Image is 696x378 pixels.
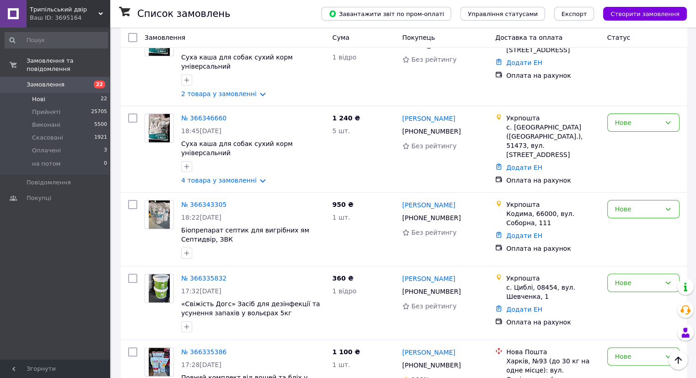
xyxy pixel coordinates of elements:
span: 360 ₴ [332,275,353,282]
span: [PHONE_NUMBER] [402,362,461,369]
span: Створити замовлення [610,11,680,17]
button: Завантажити звіт по пром-оплаті [321,7,451,21]
a: [PERSON_NAME] [402,274,455,283]
span: Замовлення [145,34,185,41]
a: Фото товару [145,200,174,229]
span: 25705 [91,108,107,116]
span: 1 шт. [332,214,350,221]
a: № 366343305 [181,201,227,208]
a: № 366346660 [181,114,227,122]
img: Фото товару [149,114,170,142]
span: 5 шт. [332,127,350,135]
span: Без рейтингу [411,142,457,150]
img: Фото товару [149,274,170,302]
span: 18:45[DATE] [181,127,221,135]
div: Нове [615,278,661,288]
span: Нові [32,95,45,103]
img: Фото товару [149,200,170,229]
h1: Список замовлень [137,8,230,19]
span: Експорт [561,11,587,17]
div: Укрпошта [506,200,599,209]
span: Скасовані [32,134,63,142]
div: Оплата на рахунок [506,71,599,80]
a: Суха каша для собак сухий корм універсальний [181,54,293,70]
span: 22 [94,81,105,88]
div: Кодима, 66000, вул. Соборна, 111 [506,209,599,227]
span: 18:22[DATE] [181,214,221,221]
span: Виконані [32,121,60,129]
span: Трипільський двір [30,5,98,14]
div: Нове [615,351,661,362]
span: Без рейтингу [411,229,457,236]
a: Фото товару [145,113,174,143]
button: Експорт [554,7,594,21]
a: Створити замовлення [594,10,687,17]
span: 1 100 ₴ [332,348,360,356]
span: Замовлення та повідомлення [27,57,110,73]
span: Статус [607,34,631,41]
span: 950 ₴ [332,201,353,208]
button: Створити замовлення [603,7,687,21]
span: 1 відро [332,287,356,295]
span: 1 відро [332,54,356,61]
div: Укрпошта [506,274,599,283]
div: с. Циблі, 08454, вул. Шевченка, 1 [506,283,599,301]
span: 22 [101,95,107,103]
div: Оплата на рахунок [506,176,599,185]
span: Прийняті [32,108,60,116]
a: [PERSON_NAME] [402,114,455,123]
input: Пошук [5,32,108,49]
span: Замовлення [27,81,65,89]
a: Додати ЕН [506,306,542,313]
a: 2 товара у замовленні [181,90,257,97]
a: Фото товару [145,347,174,377]
a: Додати ЕН [506,164,542,171]
div: Нове [615,118,661,128]
span: 17:32[DATE] [181,287,221,295]
a: 4 товара у замовленні [181,177,257,184]
span: Доставка та оплата [495,34,562,41]
span: Покупці [27,194,51,202]
span: Завантажити звіт по пром-оплаті [329,10,444,18]
span: [PHONE_NUMBER] [402,214,461,221]
span: на потом [32,160,60,168]
div: Оплата на рахунок [506,244,599,253]
a: № 366335832 [181,275,227,282]
div: Оплата на рахунок [506,318,599,327]
div: с. [GEOGRAPHIC_DATA] ([GEOGRAPHIC_DATA].), 51473, вул. [STREET_ADDRESS] [506,123,599,159]
div: Ваш ID: 3695164 [30,14,110,22]
span: Без рейтингу [411,56,457,63]
a: [PERSON_NAME] [402,200,455,210]
a: Біопрепарат септик для вигрібних ям Септидвір, ЗВК [181,227,309,243]
span: Повідомлення [27,178,71,187]
button: Наверх [669,351,688,370]
span: 0 [104,160,107,168]
a: Додати ЕН [506,232,542,239]
span: 1 240 ₴ [332,114,360,122]
a: Суха каша для собак сухий корм універсальний [181,140,293,157]
div: Нове [615,204,661,214]
span: 5500 [94,121,107,129]
span: [PHONE_NUMBER] [402,128,461,135]
a: «Свіжість Догс» Засіб для дезінфекції та усунення запахів у вольєрах 5кг [181,300,320,317]
span: Оплачені [32,146,61,155]
span: Управління статусами [468,11,538,17]
span: Без рейтингу [411,302,457,310]
a: Додати ЕН [506,59,542,66]
span: 17:28[DATE] [181,361,221,368]
span: 1 шт. [332,361,350,368]
span: [PHONE_NUMBER] [402,288,461,295]
button: Управління статусами [460,7,545,21]
span: Покупець [402,34,435,41]
span: 3 [104,146,107,155]
a: № 366335386 [181,348,227,356]
div: Нова Пошта [506,347,599,356]
a: Фото товару [145,274,174,303]
span: Cума [332,34,349,41]
img: Фото товару [149,348,170,376]
span: 1921 [94,134,107,142]
a: [PERSON_NAME] [402,348,455,357]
